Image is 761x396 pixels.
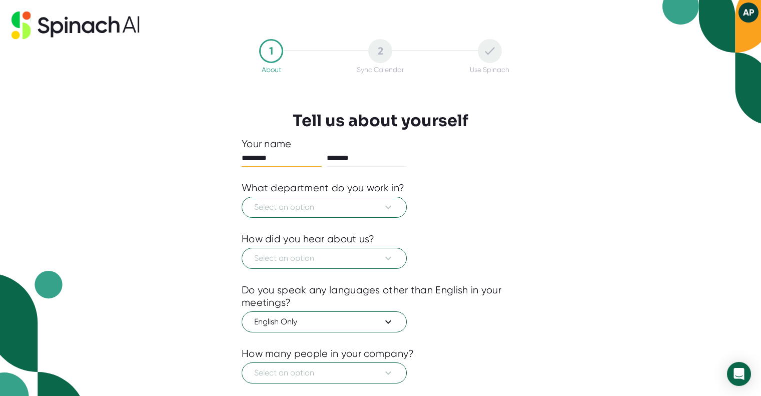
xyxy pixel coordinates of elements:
[242,233,375,245] div: How did you hear about us?
[242,197,407,218] button: Select an option
[242,182,404,194] div: What department do you work in?
[259,39,283,63] div: 1
[470,66,509,74] div: Use Spinach
[254,252,394,264] span: Select an option
[254,367,394,379] span: Select an option
[242,311,407,332] button: English Only
[368,39,392,63] div: 2
[242,138,519,150] div: Your name
[738,3,758,23] button: AP
[254,201,394,213] span: Select an option
[242,248,407,269] button: Select an option
[242,284,519,309] div: Do you speak any languages other than English in your meetings?
[727,362,751,386] div: Open Intercom Messenger
[242,347,414,360] div: How many people in your company?
[254,316,394,328] span: English Only
[357,66,404,74] div: Sync Calendar
[262,66,281,74] div: About
[242,362,407,383] button: Select an option
[293,111,468,130] h3: Tell us about yourself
